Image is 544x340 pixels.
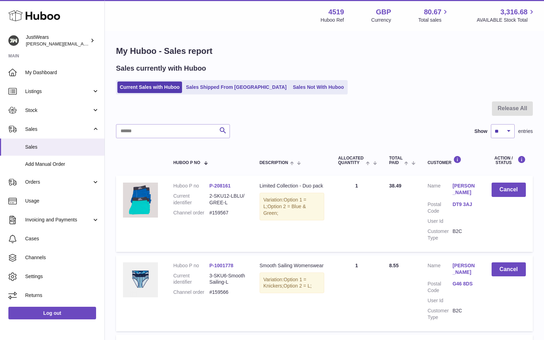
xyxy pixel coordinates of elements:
a: 3,316.68 AVAILABLE Stock Total [477,7,536,23]
img: 45191626277767.jpg [123,183,158,218]
span: Usage [25,198,99,204]
label: Show [474,128,487,135]
div: Action / Status [492,156,526,165]
dt: User Id [428,297,452,304]
span: Option 2 = Blue & Green; [263,204,306,216]
div: Smooth Sailing Womenswear [260,262,324,269]
span: Total paid [389,156,403,165]
img: josh@just-wears.com [8,35,19,46]
button: Cancel [492,262,526,277]
span: 80.67 [424,7,441,17]
a: 80.67 Total sales [418,7,449,23]
h2: Sales currently with Huboo [116,64,206,73]
span: 38.49 [389,183,401,189]
a: P-1001778 [209,263,233,268]
td: 1 [331,255,382,331]
a: Sales Not With Huboo [290,82,346,93]
span: Channels [25,254,99,261]
span: Option 1 = L; [263,197,306,209]
a: Current Sales with Huboo [117,82,182,93]
dt: Postal Code [428,281,452,294]
img: 45191722433779.jpg [123,262,158,297]
span: Settings [25,273,99,280]
dd: 3-SKU6-Smooth Sailing-L [209,272,245,286]
dd: #159567 [209,210,245,216]
div: Customer [428,156,478,165]
span: Sales [25,126,92,133]
span: Invoicing and Payments [25,217,92,223]
span: Returns [25,292,99,299]
span: Total sales [418,17,449,23]
div: JustWears [26,34,89,47]
dt: Current identifier [173,272,209,286]
span: Listings [25,88,92,95]
a: Sales Shipped From [GEOGRAPHIC_DATA] [183,82,289,93]
dd: B2C [452,228,477,241]
a: [PERSON_NAME] [452,183,477,196]
dt: Huboo P no [173,183,209,189]
dd: 2-SKU12-LBLU/GREE-L [209,193,245,206]
dt: Name [428,262,452,277]
strong: 4519 [328,7,344,17]
span: Option 1 = Knickers; [263,277,306,289]
td: 1 [331,176,382,252]
dd: B2C [452,307,477,321]
div: Huboo Ref [321,17,344,23]
span: Huboo P no [173,161,200,165]
span: 8.55 [389,263,399,268]
strong: GBP [376,7,391,17]
dt: User Id [428,218,452,225]
span: ALLOCATED Quantity [338,156,364,165]
span: 3,316.68 [500,7,528,17]
a: Log out [8,307,96,319]
span: Sales [25,144,99,150]
dt: Customer Type [428,307,452,321]
div: Currency [371,17,391,23]
span: Description [260,161,288,165]
div: Variation: [260,272,324,293]
span: Add Manual Order [25,161,99,168]
dt: Customer Type [428,228,452,241]
span: Orders [25,179,92,185]
a: P-208161 [209,183,231,189]
span: entries [518,128,533,135]
dt: Postal Code [428,201,452,214]
span: AVAILABLE Stock Total [477,17,536,23]
dt: Channel order [173,210,209,216]
dd: #159566 [209,289,245,296]
span: [PERSON_NAME][EMAIL_ADDRESS][DOMAIN_NAME] [26,41,140,47]
a: G46 8DS [452,281,477,287]
span: My Dashboard [25,69,99,76]
div: Variation: [260,193,324,220]
dt: Current identifier [173,193,209,206]
dt: Name [428,183,452,198]
dt: Channel order [173,289,209,296]
button: Cancel [492,183,526,197]
a: [PERSON_NAME] [452,262,477,276]
span: Option 2 = L; [283,283,312,289]
a: DT9 3AJ [452,201,477,208]
div: Limited Collection - Duo pack [260,183,324,189]
dt: Huboo P no [173,262,209,269]
span: Stock [25,107,92,114]
span: Cases [25,235,99,242]
h1: My Huboo - Sales report [116,45,533,57]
